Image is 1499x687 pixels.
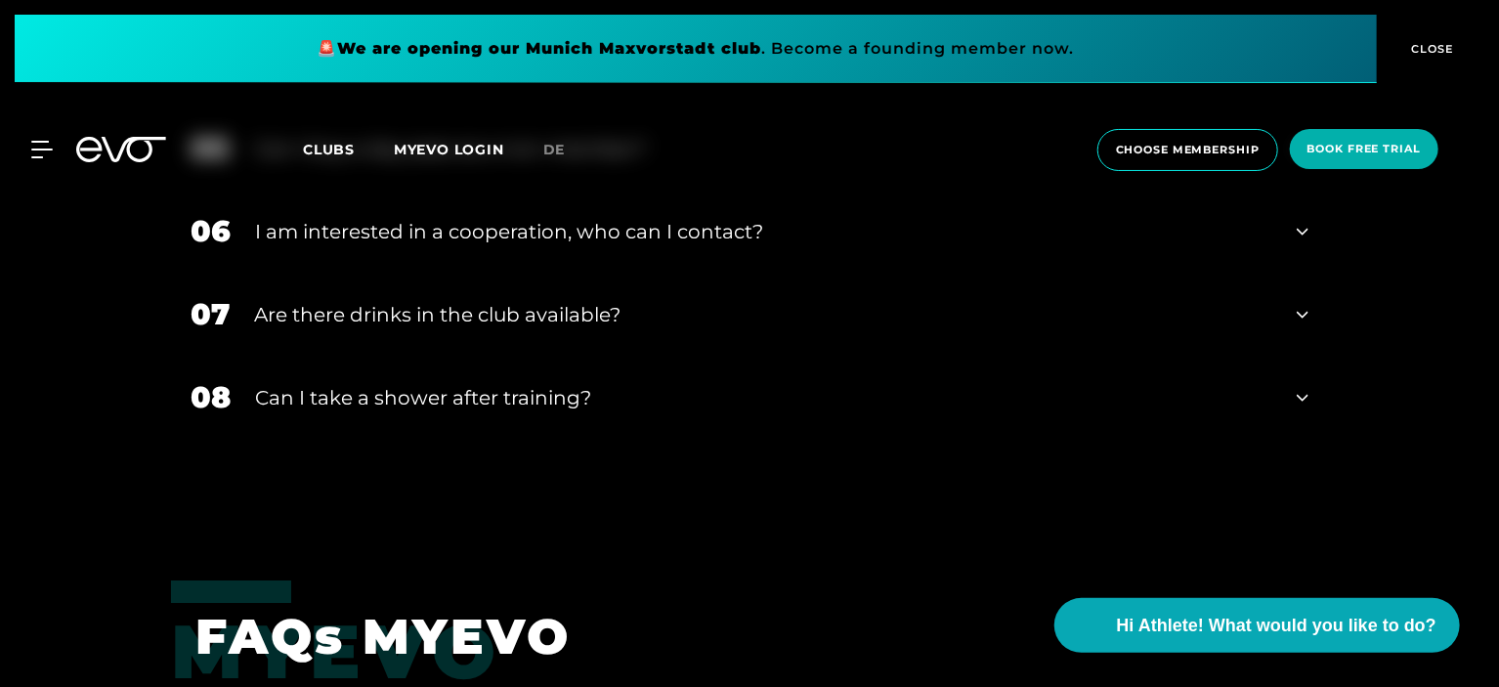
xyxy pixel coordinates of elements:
[303,140,394,158] a: Clubs
[1092,129,1284,171] a: choose membership
[543,141,566,158] span: de
[1054,598,1460,653] button: Hi Athlete! What would you like to do?
[543,139,589,161] a: de
[303,141,355,158] span: Clubs
[1307,141,1421,157] span: book free trial
[1116,142,1260,158] span: choose membership
[191,292,230,336] div: 07
[1117,613,1436,639] span: Hi Athlete! What would you like to do?
[254,300,1272,329] div: Are there drinks in the club available?
[191,209,231,253] div: 06
[255,217,1272,246] div: I am interested in a cooperation, who can I contact?
[255,383,1272,412] div: Can I take a shower after training?
[1284,129,1444,171] a: book free trial
[191,375,231,419] div: 08
[1407,40,1455,58] span: CLOSE
[1377,15,1484,83] button: CLOSE
[394,141,504,158] a: MYEVO LOGIN
[195,605,1279,668] h1: FAQs MYEVO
